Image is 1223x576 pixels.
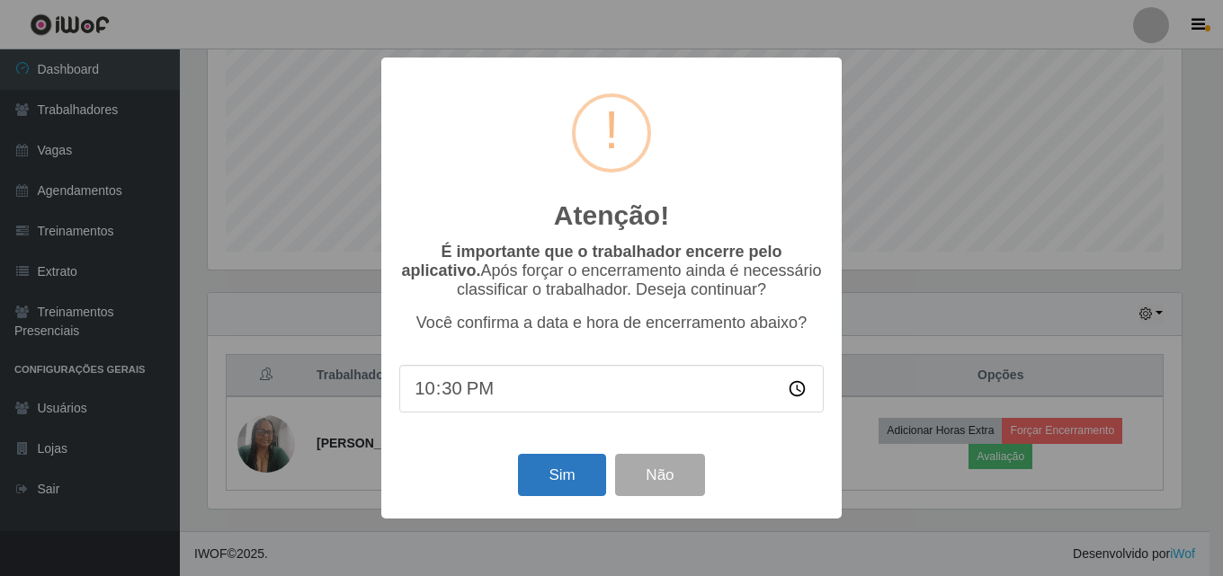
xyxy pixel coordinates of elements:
p: Após forçar o encerramento ainda é necessário classificar o trabalhador. Deseja continuar? [399,243,824,299]
button: Não [615,454,704,496]
p: Você confirma a data e hora de encerramento abaixo? [399,314,824,332]
h2: Atenção! [554,199,669,232]
b: É importante que o trabalhador encerre pelo aplicativo. [401,243,781,279]
button: Sim [518,454,605,496]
